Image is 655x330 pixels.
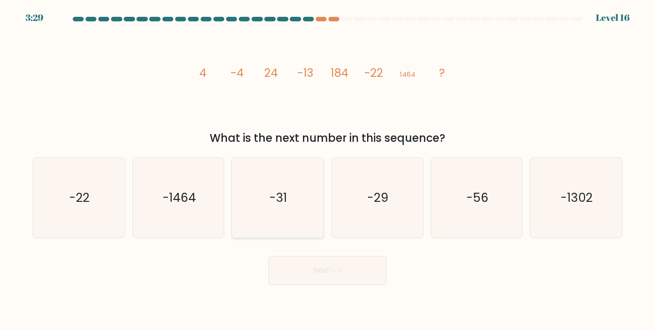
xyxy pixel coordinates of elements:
[561,189,593,206] text: -1302
[70,189,90,206] text: -22
[596,11,630,25] div: Level 16
[439,65,445,81] tspan: ?
[270,189,287,206] text: -31
[268,256,387,285] button: Next
[466,189,489,206] text: -56
[231,65,244,81] tspan: -4
[25,11,43,25] div: 3:29
[331,65,348,81] tspan: 184
[199,65,207,81] tspan: 4
[162,189,196,206] text: -1464
[264,65,278,81] tspan: 24
[400,70,415,79] tspan: 1464
[38,130,617,146] div: What is the next number in this sequence?
[297,65,313,81] tspan: -13
[368,189,389,206] text: -29
[364,65,383,81] tspan: -22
